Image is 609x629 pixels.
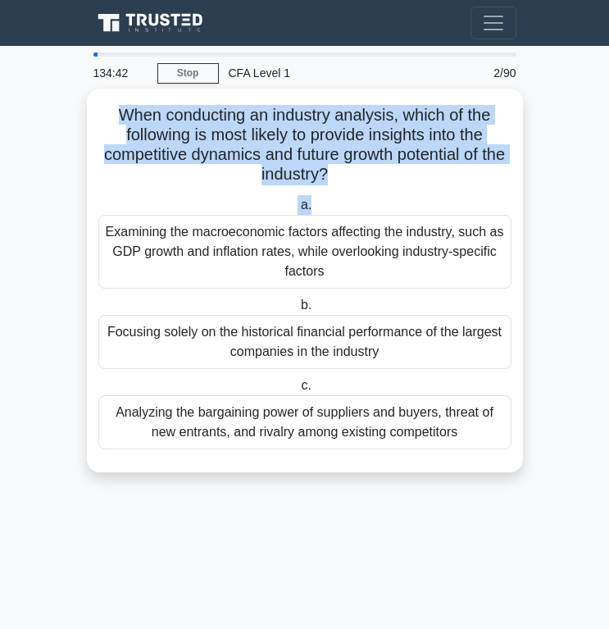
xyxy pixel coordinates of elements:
button: Toggle navigation [470,7,516,39]
div: CFA Level 1 [219,57,452,89]
a: Stop [157,63,219,84]
div: 2/90 [452,57,526,89]
span: a. [301,198,311,212]
h5: When conducting an industry analysis, which of the following is most likely to provide insights i... [97,105,513,185]
span: b. [301,298,311,312]
div: Focusing solely on the historical financial performance of the largest companies in the industry [98,315,511,369]
div: Analyzing the bargaining power of suppliers and buyers, threat of new entrants, and rivalry among... [98,395,511,449]
div: 134:42 [84,57,157,89]
div: Examining the macroeconomic factors affecting the industry, such as GDP growth and inflation rate... [98,215,511,289]
span: c. [302,378,311,392]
